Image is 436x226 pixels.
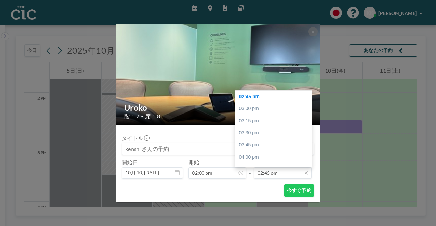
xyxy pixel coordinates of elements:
[141,114,143,119] span: •
[235,91,315,103] div: 02:45 pm
[235,163,315,175] div: 04:15 pm
[235,139,315,151] div: 03:45 pm
[235,103,315,115] div: 03:00 pm
[235,127,315,139] div: 03:30 pm
[284,184,314,197] button: 今すぐ予約
[249,161,251,176] span: -
[145,113,160,120] span: 席： 8
[124,113,139,120] span: 階： 7
[124,103,312,113] h2: Uroko
[188,159,199,166] label: 開始
[122,159,138,166] label: 開始日
[235,115,315,127] div: 03:15 pm
[122,135,149,141] label: タイトル
[122,143,314,155] input: kenshi さんの予約
[235,151,315,163] div: 04:00 pm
